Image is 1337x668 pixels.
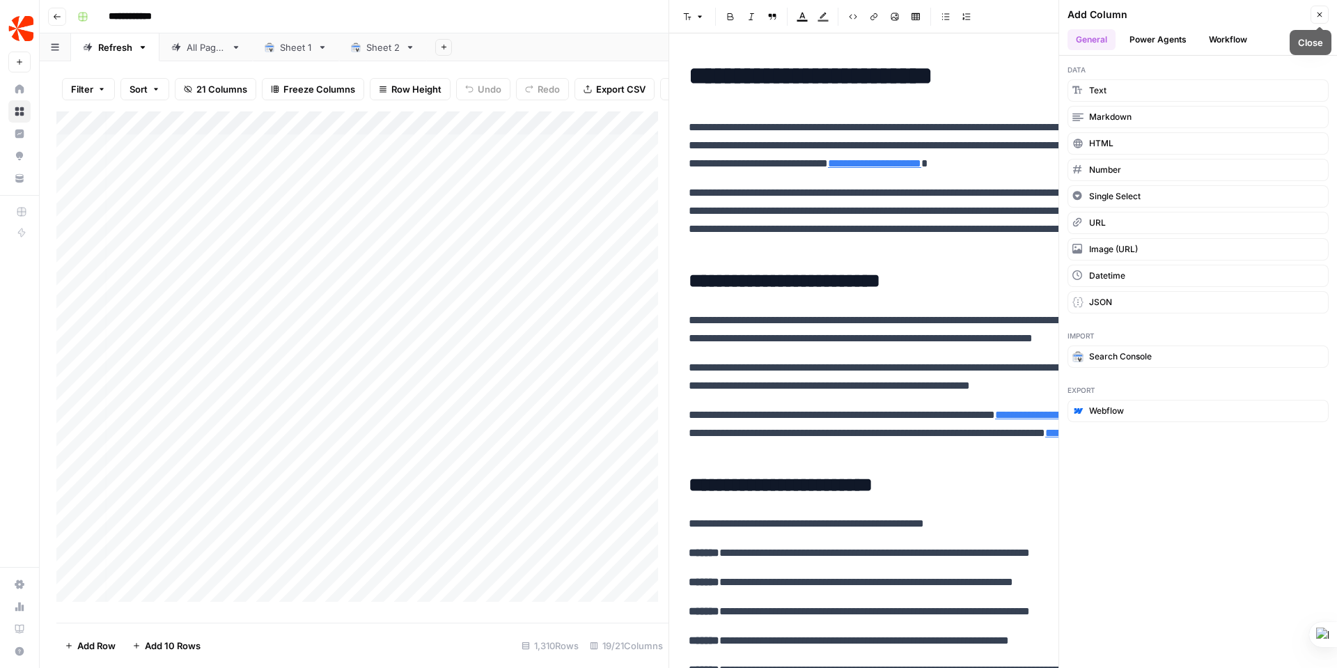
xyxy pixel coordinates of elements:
[1068,330,1329,341] span: Import
[187,40,226,54] div: All Pages
[1089,270,1125,282] span: Datetime
[1068,159,1329,181] button: Number
[339,33,427,61] a: Sheet 2
[1068,265,1329,287] button: Datetime
[1089,164,1121,176] span: Number
[8,11,31,46] button: Workspace: ChargebeeOps
[1121,29,1195,50] button: Power Agents
[538,82,560,96] span: Redo
[370,78,451,100] button: Row Height
[1068,185,1329,208] button: Single Select
[8,596,31,618] a: Usage
[283,82,355,96] span: Freeze Columns
[391,82,441,96] span: Row Height
[8,618,31,640] a: Learning Hub
[1068,212,1329,234] button: URL
[8,78,31,100] a: Home
[1068,132,1329,155] button: HTML
[1068,79,1329,102] button: Text
[8,145,31,167] a: Opportunities
[71,33,159,61] a: Refresh
[124,635,209,657] button: Add 10 Rows
[456,78,510,100] button: Undo
[8,573,31,596] a: Settings
[1068,400,1329,422] button: Webflow
[98,40,132,54] div: Refresh
[1068,29,1116,50] button: General
[1089,296,1112,309] span: JSON
[280,40,312,54] div: Sheet 1
[130,82,148,96] span: Sort
[71,82,93,96] span: Filter
[8,100,31,123] a: Browse
[1089,243,1138,256] span: Image (URL)
[56,635,124,657] button: Add Row
[262,78,364,100] button: Freeze Columns
[1089,405,1124,417] span: Webflow
[1068,291,1329,313] button: JSON
[516,78,569,100] button: Redo
[1089,217,1106,229] span: URL
[1089,350,1152,363] span: Search Console
[596,82,646,96] span: Export CSV
[1068,64,1329,75] span: Data
[1089,137,1113,150] span: HTML
[1201,29,1256,50] button: Workflow
[8,640,31,662] button: Help + Support
[516,635,584,657] div: 1,310 Rows
[8,123,31,145] a: Insights
[8,167,31,189] a: Your Data
[1068,385,1329,396] span: Export
[145,639,201,653] span: Add 10 Rows
[175,78,256,100] button: 21 Columns
[574,78,655,100] button: Export CSV
[1068,345,1329,368] button: Search Console
[584,635,668,657] div: 19/21 Columns
[1068,106,1329,128] button: Markdown
[366,40,400,54] div: Sheet 2
[8,16,33,41] img: ChargebeeOps Logo
[1089,84,1107,97] span: Text
[77,639,116,653] span: Add Row
[478,82,501,96] span: Undo
[1089,111,1132,123] span: Markdown
[1068,238,1329,261] button: Image (URL)
[196,82,247,96] span: 21 Columns
[253,33,339,61] a: Sheet 1
[1089,190,1141,203] span: Single Select
[62,78,115,100] button: Filter
[159,33,253,61] a: All Pages
[120,78,169,100] button: Sort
